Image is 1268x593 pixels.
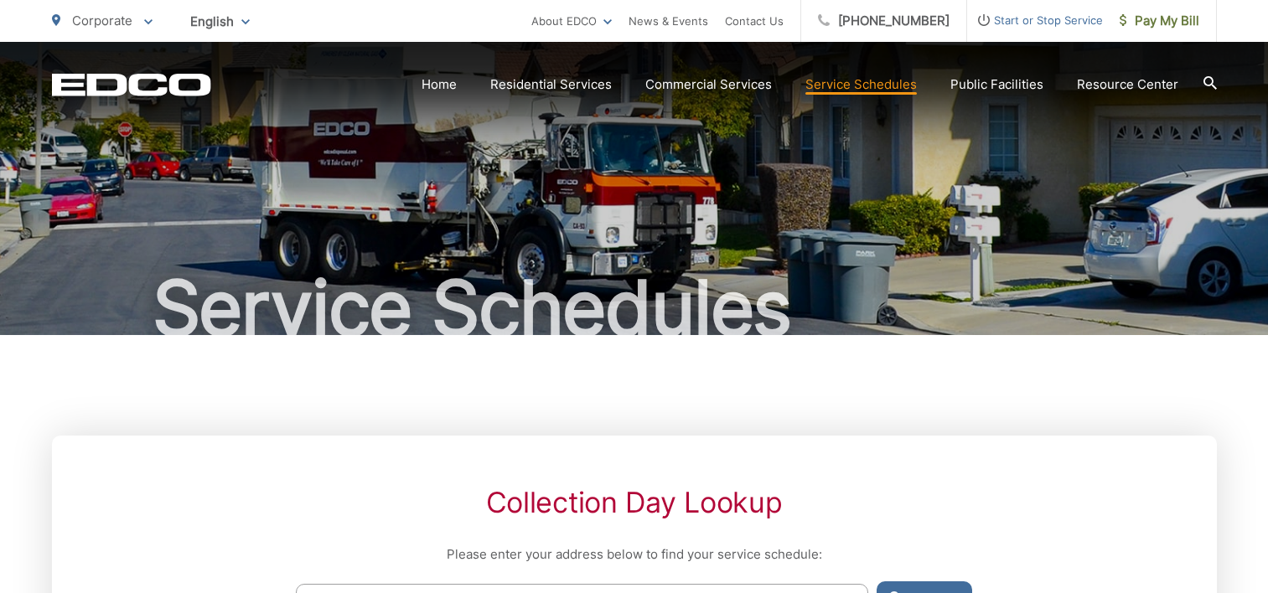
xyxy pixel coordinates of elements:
[296,544,971,565] p: Please enter your address below to find your service schedule:
[645,75,772,95] a: Commercial Services
[725,11,784,31] a: Contact Us
[296,486,971,519] h2: Collection Day Lookup
[422,75,457,95] a: Home
[52,266,1217,350] h1: Service Schedules
[531,11,612,31] a: About EDCO
[178,7,262,36] span: English
[950,75,1043,95] a: Public Facilities
[52,73,211,96] a: EDCD logo. Return to the homepage.
[805,75,917,95] a: Service Schedules
[1120,11,1199,31] span: Pay My Bill
[72,13,132,28] span: Corporate
[1077,75,1178,95] a: Resource Center
[629,11,708,31] a: News & Events
[490,75,612,95] a: Residential Services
